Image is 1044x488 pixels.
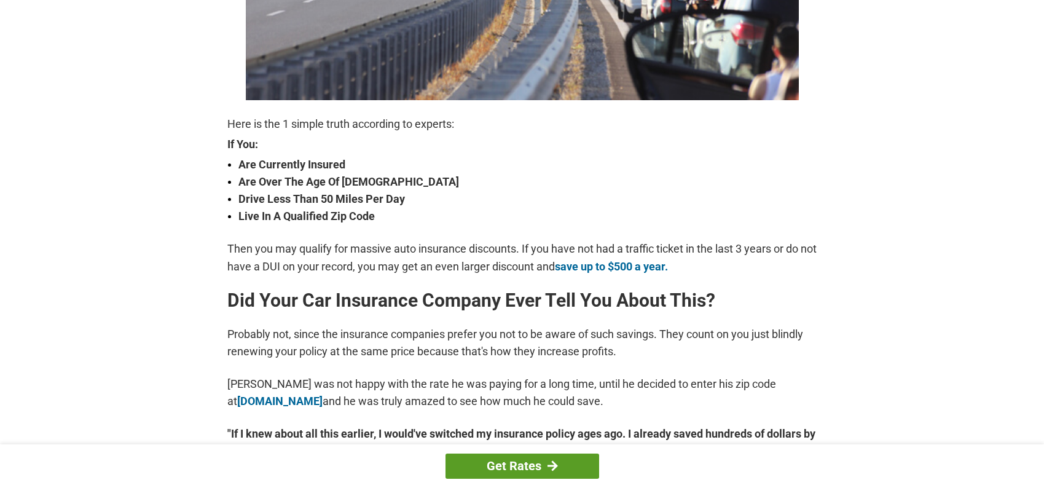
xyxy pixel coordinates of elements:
a: Get Rates [445,454,599,479]
a: [DOMAIN_NAME] [237,395,323,407]
strong: If You: [227,139,817,150]
strong: Drive Less Than 50 Miles Per Day [238,191,817,208]
a: save up to $500 a year. [555,260,668,273]
strong: Are Over The Age Of [DEMOGRAPHIC_DATA] [238,173,817,191]
strong: "If I knew about all this earlier, I would've switched my insurance policy ages ago. I already sa... [227,425,817,460]
strong: Live In A Qualified Zip Code [238,208,817,225]
p: Then you may qualify for massive auto insurance discounts. If you have not had a traffic ticket i... [227,240,817,275]
strong: Are Currently Insured [238,156,817,173]
p: Here is the 1 simple truth according to experts: [227,116,817,133]
p: [PERSON_NAME] was not happy with the rate he was paying for a long time, until he decided to ente... [227,376,817,410]
h2: Did Your Car Insurance Company Ever Tell You About This? [227,291,817,310]
p: Probably not, since the insurance companies prefer you not to be aware of such savings. They coun... [227,326,817,360]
